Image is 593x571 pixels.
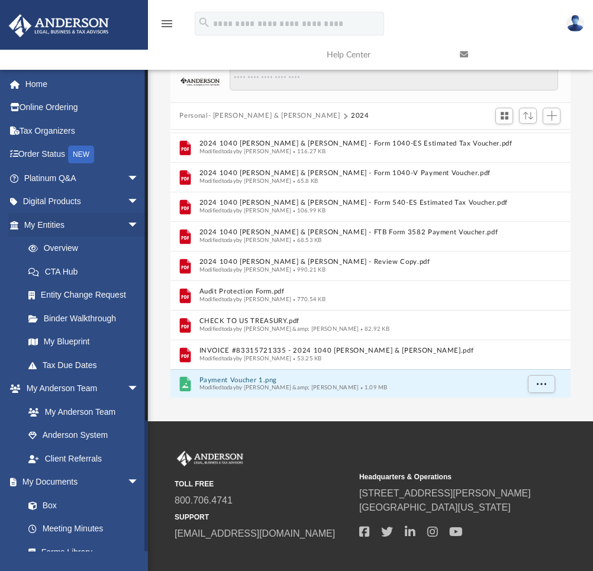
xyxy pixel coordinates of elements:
button: More options [527,375,555,393]
span: arrow_drop_down [127,377,151,401]
button: 2024 1040 [PERSON_NAME] & [PERSON_NAME] - Form 1040-V Payment Voucher.pdf [199,169,518,177]
button: Payment Voucher 1.png [199,376,518,383]
button: 2024 1040 [PERSON_NAME] & [PERSON_NAME] - Review Copy.pdf [199,258,518,266]
button: 2024 1040 [PERSON_NAME] & [PERSON_NAME] - Form 540-ES Estimated Tax Voucher.pdf [199,199,518,207]
span: arrow_drop_down [127,213,151,237]
a: Meeting Minutes [17,517,151,541]
div: NEW [68,146,94,163]
span: arrow_drop_down [127,190,151,214]
button: 2024 1040 [PERSON_NAME] & [PERSON_NAME] - Form 1040-ES Estimated Tax Voucher.pdf [199,140,518,147]
a: CTA Hub [17,260,157,283]
a: menu [160,22,174,31]
span: arrow_drop_down [127,470,151,495]
span: Modified today by [PERSON_NAME] [199,296,291,302]
a: Tax Organizers [8,119,157,143]
a: 800.706.4741 [175,495,233,505]
a: My Anderson Team [17,400,145,424]
span: Modified today by [PERSON_NAME] [199,237,291,243]
a: My Anderson Teamarrow_drop_down [8,377,151,401]
span: Modified today by [PERSON_NAME] [199,178,291,183]
a: [GEOGRAPHIC_DATA][US_STATE] [359,502,511,512]
a: Client Referrals [17,447,151,470]
button: Switch to Grid View [495,108,513,124]
button: Audit Protection Form.pdf [199,288,518,295]
a: Digital Productsarrow_drop_down [8,190,157,214]
span: 68.53 KB [291,237,322,243]
img: Anderson Advisors Platinum Portal [175,451,246,466]
span: 1.09 MB [359,385,387,391]
span: Modified today by [PERSON_NAME] &amp; [PERSON_NAME] [199,325,359,331]
button: Personal- [PERSON_NAME] & [PERSON_NAME] [179,111,340,121]
span: arrow_drop_down [127,166,151,191]
a: Binder Walkthrough [17,307,157,330]
a: My Blueprint [17,330,151,354]
a: Help Center [318,31,451,78]
a: Forms Library [17,540,145,564]
a: Anderson System [17,424,151,447]
a: Box [17,493,145,517]
span: 116.27 KB [291,148,325,154]
small: TOLL FREE [175,479,351,489]
a: My Documentsarrow_drop_down [8,470,151,494]
span: 770.54 KB [291,296,325,302]
a: Online Ordering [8,96,157,120]
small: SUPPORT [175,512,351,522]
a: Entity Change Request [17,283,157,307]
span: 65.8 KB [291,178,318,183]
a: Overview [17,237,157,260]
a: [EMAIL_ADDRESS][DOMAIN_NAME] [175,528,335,538]
button: 2024 1040 [PERSON_NAME] & [PERSON_NAME] - FTB Form 3582 Payment Voucher.pdf [199,228,518,236]
button: INVOICE #83315721335 - 2024 1040 [PERSON_NAME] & [PERSON_NAME].pdf [199,347,518,354]
span: Modified today by [PERSON_NAME] [199,355,291,361]
img: User Pic [566,15,584,32]
span: Modified today by [PERSON_NAME] [199,207,291,213]
button: 2024 [351,111,369,121]
a: Tax Due Dates [17,353,157,377]
a: [STREET_ADDRESS][PERSON_NAME] [359,488,531,498]
span: Modified today by [PERSON_NAME] &amp; [PERSON_NAME] [199,385,359,391]
span: 106.99 KB [291,207,325,213]
small: Headquarters & Operations [359,472,536,482]
span: Modified today by [PERSON_NAME] [199,266,291,272]
span: 990.21 KB [291,266,325,272]
a: Order StatusNEW [8,143,157,167]
button: Add [543,108,560,124]
span: 82.92 KB [359,325,389,331]
a: My Entitiesarrow_drop_down [8,213,157,237]
a: Platinum Q&Aarrow_drop_down [8,166,157,190]
span: 53.25 KB [291,355,322,361]
i: menu [160,17,174,31]
span: Modified today by [PERSON_NAME] [199,148,291,154]
a: Home [8,72,157,96]
button: CHECK TO US TREASURY.pdf [199,317,518,325]
img: Anderson Advisors Platinum Portal [5,14,112,37]
i: search [198,16,211,29]
button: Sort [519,108,537,124]
input: Search files and folders [230,68,557,91]
div: grid [170,130,572,399]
